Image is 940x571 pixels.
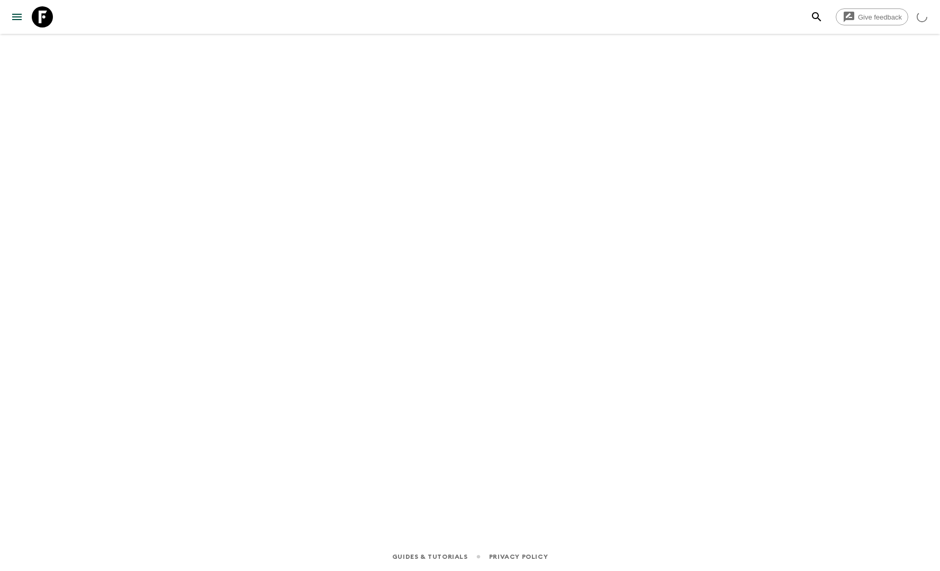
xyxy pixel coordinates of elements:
button: search adventures [806,6,827,27]
a: Give feedback [836,8,908,25]
a: Privacy Policy [489,551,548,563]
a: Guides & Tutorials [392,551,468,563]
span: Give feedback [852,13,908,21]
button: menu [6,6,28,27]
